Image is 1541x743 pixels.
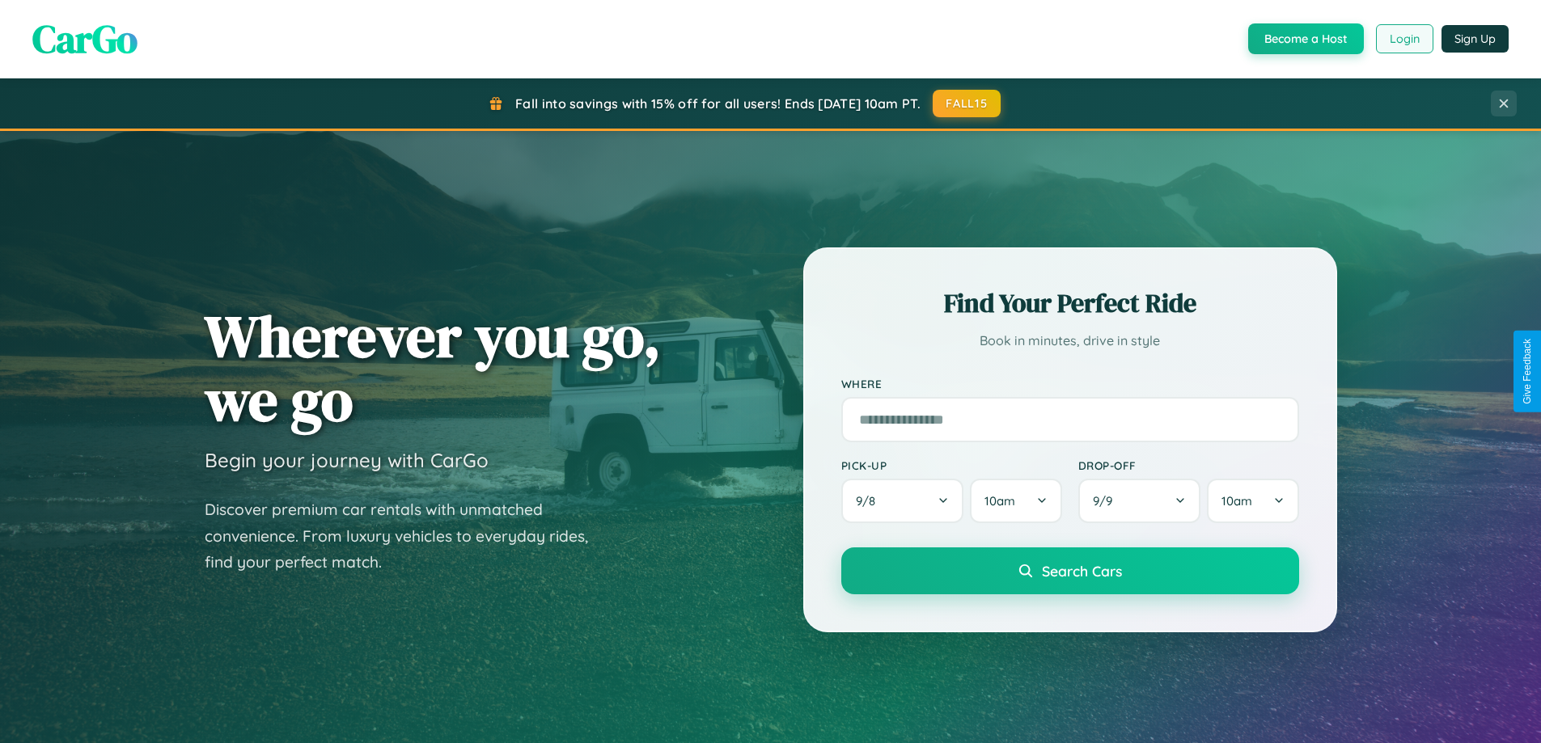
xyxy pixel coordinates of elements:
[205,448,489,472] h3: Begin your journey with CarGo
[1042,562,1122,580] span: Search Cars
[856,493,883,509] span: 9 / 8
[205,304,661,432] h1: Wherever you go, we go
[1093,493,1120,509] span: 9 / 9
[1442,25,1509,53] button: Sign Up
[841,329,1299,353] p: Book in minutes, drive in style
[1078,458,1299,472] label: Drop-off
[32,12,138,65] span: CarGo
[1078,479,1201,523] button: 9/9
[970,479,1061,523] button: 10am
[1522,339,1533,404] div: Give Feedback
[841,479,964,523] button: 9/8
[841,377,1299,390] label: Where
[841,458,1062,472] label: Pick-up
[984,493,1015,509] span: 10am
[841,285,1299,321] h2: Find Your Perfect Ride
[841,547,1299,594] button: Search Cars
[1207,479,1298,523] button: 10am
[1248,23,1364,54] button: Become a Host
[1221,493,1252,509] span: 10am
[205,496,609,576] p: Discover premium car rentals with unmatched convenience. From luxury vehicles to everyday rides, ...
[1376,24,1433,53] button: Login
[933,90,1001,117] button: FALL15
[515,95,921,112] span: Fall into savings with 15% off for all users! Ends [DATE] 10am PT.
